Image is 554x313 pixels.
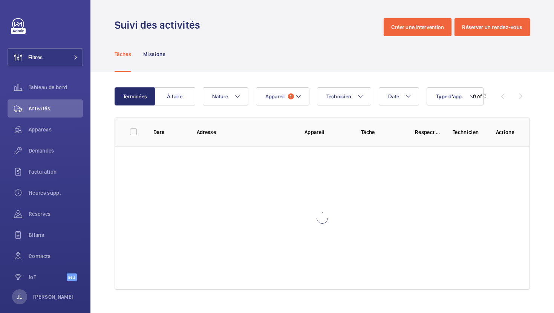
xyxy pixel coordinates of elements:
[388,93,399,99] span: Date
[17,293,22,301] p: JL
[203,87,248,105] button: Nature
[29,168,83,176] span: Facturation
[33,293,74,301] p: [PERSON_NAME]
[28,53,43,61] span: Filtres
[453,128,484,136] p: Technicien
[29,252,83,260] span: Contacts
[29,84,83,91] span: Tableau de bord
[256,87,309,105] button: Appareil1
[143,50,165,58] p: Missions
[29,273,67,281] span: IoT
[29,147,83,154] span: Demandes
[197,128,292,136] p: Adresse
[379,87,419,105] button: Date
[427,87,484,105] button: Type d'app.
[115,50,131,58] p: Tâches
[115,87,155,105] button: Terminées
[384,18,452,36] button: Créer une intervention
[155,87,195,105] button: À faire
[29,231,83,239] span: Bilans
[473,93,487,100] div: 0 of 0
[326,93,352,99] span: Technicien
[415,128,441,136] p: Respect délai
[29,105,83,112] span: Activités
[29,126,83,133] span: Appareils
[265,93,285,99] span: Appareil
[317,87,372,105] button: Technicien
[455,18,530,36] button: Réserver un rendez-vous
[67,273,77,281] span: Beta
[361,128,403,136] p: Tâche
[496,128,514,136] p: Actions
[115,18,205,32] h1: Suivi des activités
[153,128,185,136] p: Date
[288,93,294,99] span: 1
[212,93,228,99] span: Nature
[436,93,464,99] span: Type d'app.
[29,210,83,218] span: Réserves
[29,189,83,197] span: Heures supp.
[305,128,349,136] p: Appareil
[8,48,83,66] button: Filtres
